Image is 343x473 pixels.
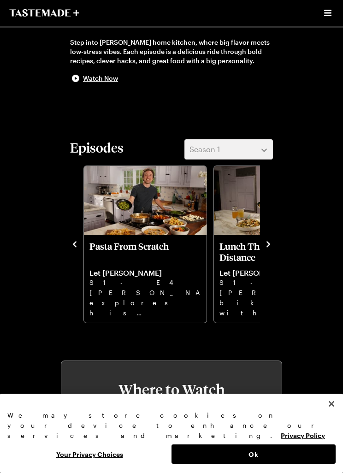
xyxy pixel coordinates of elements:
p: S1 - E4 [89,278,201,288]
button: Open menu [322,7,334,19]
div: 4 / 6 [213,163,343,324]
p: Lunch That Goes the Distance [219,241,331,263]
div: Pasta From Scratch [84,166,207,323]
a: Pasta From Scratch [89,241,201,317]
img: Pasta From Scratch [84,166,207,235]
div: Step into [PERSON_NAME] home kitchen, where big flavor meets low-stress vibes. Each episode is a ... [70,38,273,65]
div: Lunch That Goes the Distance [214,166,337,323]
p: Let [PERSON_NAME] [219,268,331,278]
p: [PERSON_NAME] bikes with Date Balls, forages ramps for pasta, and serves Juicy [PERSON_NAME] burg... [219,288,331,317]
div: Privacy [7,410,336,464]
span: Watch Now [83,74,118,83]
p: Pasta From Scratch [89,241,201,263]
button: navigate to previous item [70,238,79,249]
span: Season 1 [189,144,220,155]
a: To Tastemade Home Page [9,9,79,17]
button: Close [321,394,342,414]
a: Lunch That Goes the Distance [219,241,331,317]
h3: Where to Watch [71,381,272,398]
button: navigate to next item [264,238,273,249]
button: Ok [171,444,336,464]
p: [PERSON_NAME] explores his pasta roots with [PERSON_NAME], ragout Pappardelle, anchovy Gnocchi, a... [89,288,201,317]
img: Lunch That Goes the Distance [214,166,337,235]
p: Let [PERSON_NAME] [89,268,201,278]
div: 3 / 6 [83,163,213,324]
h2: Episodes [70,139,124,156]
div: We may store cookies on your device to enhance our services and marketing. [7,410,336,441]
a: More information about your privacy, opens in a new tab [281,431,325,439]
button: Season 1 [184,139,273,160]
p: S1 - E3 [219,278,331,288]
button: Your Privacy Choices [7,444,171,464]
